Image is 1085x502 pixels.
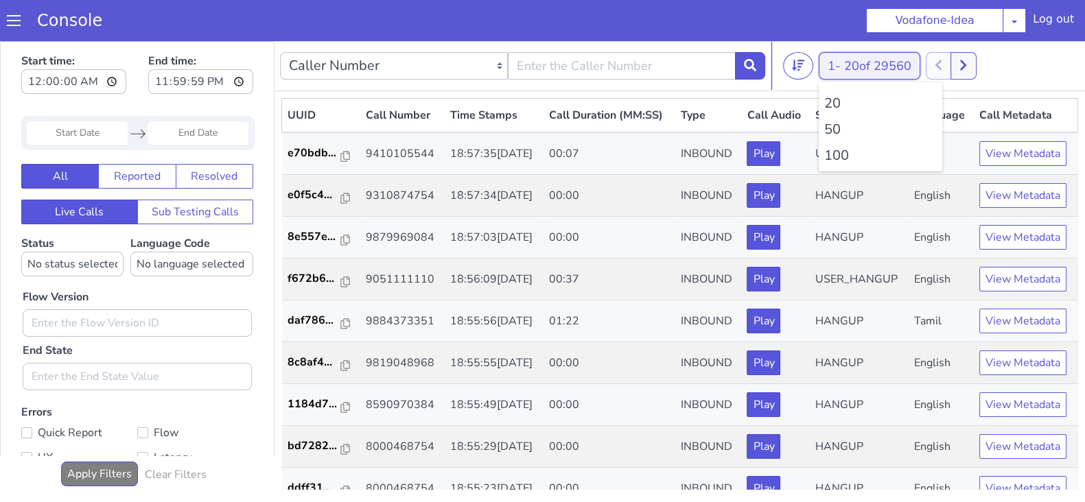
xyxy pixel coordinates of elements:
button: View Metadata [979,267,1066,292]
td: English [909,134,974,176]
td: USER_HANGUP [810,217,909,259]
button: Play [747,142,780,167]
th: Call Duration (MM:SS) [544,58,676,92]
td: 8590970384 [360,343,445,385]
label: Flow [137,382,253,401]
td: INBOUND [675,259,741,301]
button: Play [747,393,780,418]
td: 18:55:23[DATE] [445,427,544,468]
a: Console [21,11,119,30]
td: 18:55:29[DATE] [445,385,544,427]
select: Language Code [130,211,253,235]
th: Type [675,58,741,92]
td: 01:22 [544,259,676,301]
input: Start Date [27,80,128,104]
a: daf786... [288,271,355,287]
button: View Metadata [979,309,1066,334]
button: Play [747,100,780,125]
td: HANGUP [810,259,909,301]
button: All [21,123,99,147]
td: INBOUND [675,301,741,343]
button: View Metadata [979,184,1066,208]
button: View Metadata [979,100,1066,125]
button: Reported [98,123,176,147]
th: Call Metadata [974,58,1077,92]
button: Play [747,267,780,292]
td: 9879969084 [360,176,445,217]
td: 8000468754 [360,385,445,427]
td: 00:00 [544,176,676,217]
td: 00:00 [544,134,676,176]
button: Play [747,351,780,376]
td: INBOUND [675,134,741,176]
a: e70bdb... [288,104,355,120]
input: Enter the Caller Number [508,11,736,38]
td: 18:55:55[DATE] [445,301,544,343]
td: HANGUP [810,134,909,176]
button: View Metadata [979,435,1066,459]
td: HANGUP [810,385,909,427]
td: HANGUP [810,176,909,217]
p: daf786... [288,271,341,287]
td: INBOUND [675,91,741,134]
input: Start time: [21,28,126,53]
p: e70bdb... [288,104,341,120]
th: UUID [282,58,360,92]
p: 8e557e... [288,187,341,204]
td: HANGUP [810,343,909,385]
td: 9310874754 [360,134,445,176]
input: Enter the End State Value [23,322,252,349]
span: 20 of 29560 [844,16,911,33]
td: 9884373351 [360,259,445,301]
button: Play [747,309,780,334]
td: INBOUND [675,343,741,385]
a: ddff31... [288,438,355,455]
td: USER_HANGUP [810,91,909,134]
td: 00:07 [544,91,676,134]
input: End time: [148,28,253,53]
a: e0f5c4... [288,145,355,162]
p: bd7282... [288,396,341,413]
li: 50 [824,78,937,99]
td: INBOUND [675,385,741,427]
li: 100 [824,104,937,125]
td: 00:00 [544,427,676,468]
td: 18:55:56[DATE] [445,259,544,301]
button: Apply Filters [61,420,138,445]
td: 18:57:34[DATE] [445,134,544,176]
button: Play [747,435,780,459]
button: View Metadata [979,226,1066,250]
button: Play [747,226,780,250]
th: Time Stamps [445,58,544,92]
label: UX [21,407,137,426]
button: 1- 20of 29560 [819,11,920,38]
td: 00:00 [544,343,676,385]
td: 00:37 [544,217,676,259]
td: 9410105544 [360,91,445,134]
td: English [909,427,974,468]
div: Log out [1033,11,1074,33]
a: 1184d7... [288,355,355,371]
td: 9051111110 [360,217,445,259]
label: Quick Report [21,382,137,401]
td: 18:57:03[DATE] [445,176,544,217]
a: bd7282... [288,396,355,413]
th: Call Audio [741,58,809,92]
th: Call Number [360,58,445,92]
label: Start time: [21,8,126,57]
button: Live Calls [21,158,138,183]
button: View Metadata [979,142,1066,167]
td: English [909,301,974,343]
button: View Metadata [979,393,1066,418]
td: 9819048968 [360,301,445,343]
p: f672b6... [288,229,341,246]
button: Resolved [176,123,253,147]
td: English [909,217,974,259]
label: Latency [137,407,253,426]
td: 18:57:35[DATE] [445,91,544,134]
td: 18:56:09[DATE] [445,217,544,259]
p: e0f5c4... [288,145,341,162]
td: INBOUND [675,217,741,259]
input: Enter the Flow Version ID [23,268,252,296]
td: INBOUND [675,427,741,468]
